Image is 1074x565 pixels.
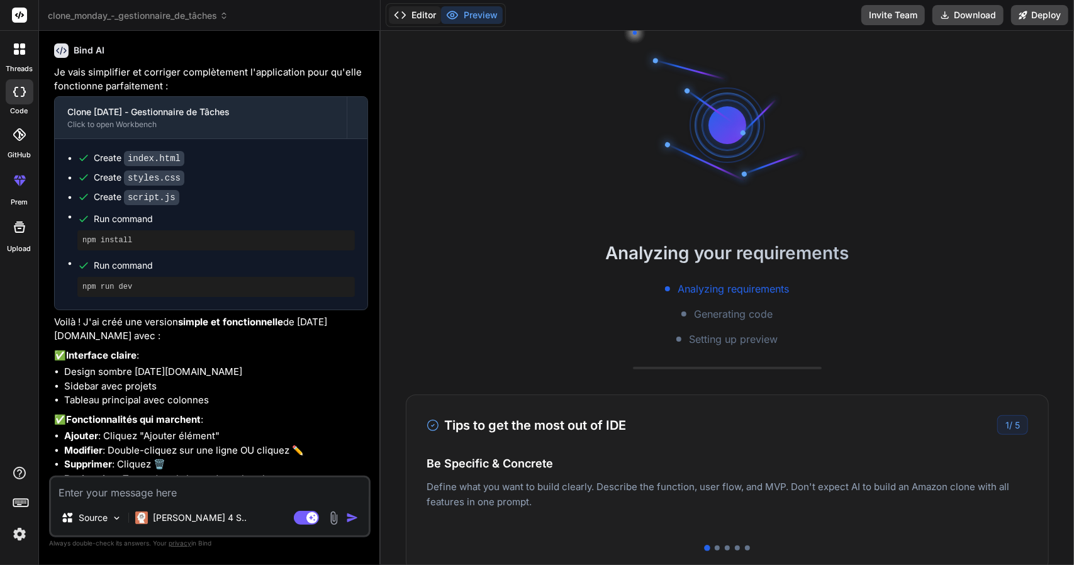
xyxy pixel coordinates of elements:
p: Source [79,512,108,524]
p: Always double-check its answers. Your in Bind [49,537,371,549]
span: Run command [94,259,355,272]
strong: Rechercher [64,473,118,484]
h4: Be Specific & Concrete [427,455,1028,472]
li: Sidebar avec projets [64,379,368,394]
code: index.html [124,151,184,166]
div: Click to open Workbench [67,120,334,130]
button: Editor [389,6,441,24]
p: ✅ : [54,349,368,363]
label: GitHub [8,150,31,160]
img: icon [346,512,359,524]
p: Voilà ! J'ai créé une version de [DATE][DOMAIN_NAME] avec : [54,315,368,344]
button: Preview [441,6,503,24]
div: Create [94,171,184,184]
span: 5 [1015,420,1020,430]
img: settings [9,523,30,545]
li: : Double-cliquez sur une ligne OU cliquez ✏️ [64,444,368,458]
pre: npm install [82,235,350,245]
strong: Modifier [64,444,103,456]
li: : Cliquez "Ajouter élément" [64,429,368,444]
button: Invite Team [861,5,925,25]
span: Setting up preview [689,332,778,347]
span: Analyzing requirements [678,281,789,296]
label: prem [11,197,28,208]
button: Deploy [1011,5,1068,25]
div: / [997,415,1028,435]
button: Clone [DATE] - Gestionnaire de TâchesClick to open Workbench [55,97,347,138]
strong: Interface claire [66,349,137,361]
strong: Supprimer [64,458,112,470]
strong: Fonctionnalités qui marchent [66,413,201,425]
strong: Ajouter [64,430,98,442]
li: Design sombre [DATE][DOMAIN_NAME] [64,365,368,379]
span: Run command [94,213,355,225]
li: : Cliquez 🗑️ [64,457,368,472]
p: Je vais simplifier et corriger complètement l'application pour qu'elle fonctionne parfaitement : [54,65,368,94]
p: ✅ : [54,413,368,427]
code: styles.css [124,171,184,186]
button: Download [932,5,1004,25]
img: Pick Models [111,513,122,523]
h2: Analyzing your requirements [381,240,1074,266]
label: threads [6,64,33,74]
p: [PERSON_NAME] 4 S.. [153,512,247,524]
code: script.js [124,190,179,205]
span: clone_monday_-_gestionnaire_de_tâches [48,9,228,22]
img: Claude 4 Sonnet [135,512,148,524]
span: Generating code [694,306,773,322]
span: 1 [1005,420,1009,430]
h3: Tips to get the most out of IDE [427,416,626,435]
div: Create [94,152,184,165]
strong: simple et fonctionnelle [178,316,283,328]
li: : Tapez dans la barre de recherche [64,472,368,486]
pre: npm run dev [82,282,350,292]
img: attachment [327,511,341,525]
label: Upload [8,243,31,254]
div: Create [94,191,179,204]
li: Tableau principal avec colonnes [64,393,368,408]
h6: Bind AI [74,44,104,57]
div: Clone [DATE] - Gestionnaire de Tâches [67,106,334,118]
span: privacy [169,539,191,547]
label: code [11,106,28,116]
